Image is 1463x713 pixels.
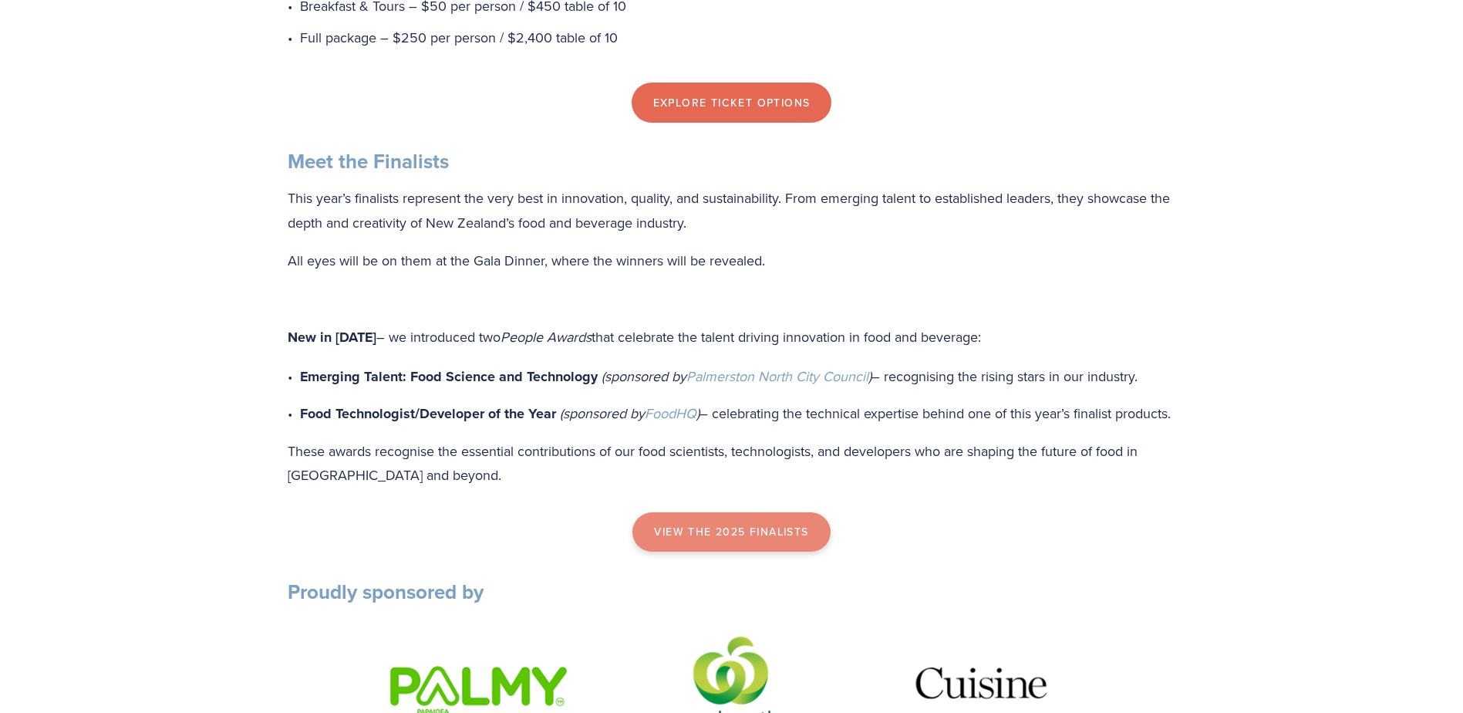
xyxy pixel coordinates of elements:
a: FoodHQ [645,404,696,423]
em: ) [868,367,871,386]
em: (sponsored by [602,367,686,386]
p: Full package – $250 per person / $2,400 table of 10 [300,25,1176,50]
strong: Food Technologist/Developer of the Year [300,404,556,424]
a: Explore Ticket Options [632,83,832,123]
strong: Emerging Talent: Food Science and Technology [300,367,598,387]
p: – celebrating the technical expertise behind one of this year’s finalist products. [300,401,1176,427]
p: – recognising the rising stars in our industry. [300,364,1176,390]
a: Palmerston North City Council [686,367,868,386]
strong: New in [DATE] [288,327,376,347]
p: – we introduced two that celebrate the talent driving innovation in food and beverage: [288,325,1176,350]
p: This year’s finalists represent the very best in innovation, quality, and sustainability. From em... [288,186,1176,235]
p: These awards recognise the essential contributions of our food scientists, technologists, and dev... [288,439,1176,488]
p: All eyes will be on them at the Gala Dinner, where the winners will be revealed. [288,248,1176,273]
a: view the 2025 finalists [632,512,830,552]
em: ) [696,404,699,423]
strong: Meet the Finalists [288,147,449,176]
em: People Awards [501,327,592,346]
strong: Proudly sponsored by [288,577,484,607]
em: (sponsored by [560,404,645,423]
